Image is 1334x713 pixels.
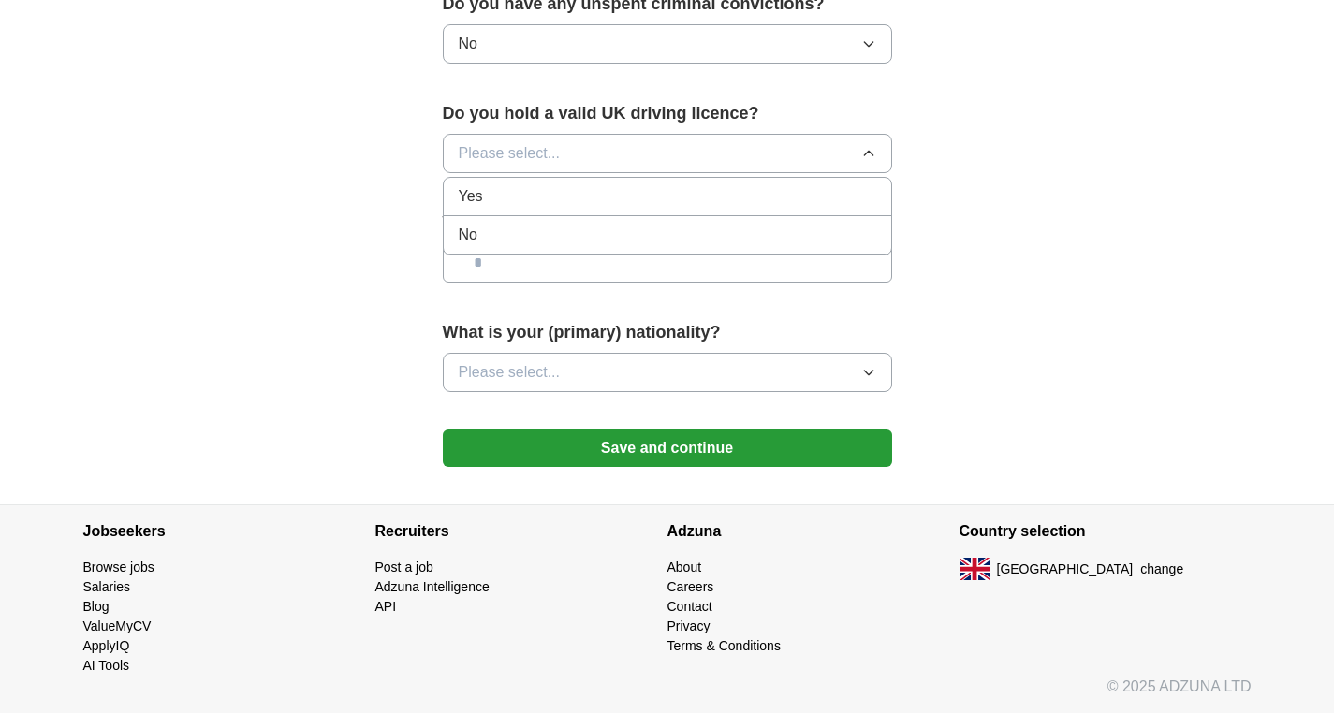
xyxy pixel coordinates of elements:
a: Browse jobs [83,560,154,575]
button: Please select... [443,134,892,173]
a: Salaries [83,579,131,594]
div: © 2025 ADZUNA LTD [68,676,1267,713]
a: Post a job [375,560,433,575]
label: What is your (primary) nationality? [443,320,892,345]
img: UK flag [960,558,990,580]
a: API [375,599,397,614]
label: Do you hold a valid UK driving licence? [443,101,892,126]
a: ApplyIQ [83,638,130,653]
span: Yes [459,185,483,208]
h4: Country selection [960,505,1252,558]
a: Careers [667,579,714,594]
span: No [459,224,477,246]
a: Blog [83,599,110,614]
a: About [667,560,702,575]
a: Contact [667,599,712,614]
a: AI Tools [83,658,130,673]
a: ValueMyCV [83,618,152,633]
button: Save and continue [443,429,892,467]
span: No [459,33,477,55]
button: change [1140,560,1183,579]
span: Please select... [459,361,561,384]
a: Adzuna Intelligence [375,579,490,594]
span: Please select... [459,142,561,165]
button: Please select... [443,353,892,392]
a: Terms & Conditions [667,638,781,653]
a: Privacy [667,618,711,633]
span: [GEOGRAPHIC_DATA] [997,560,1134,579]
button: No [443,24,892,64]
